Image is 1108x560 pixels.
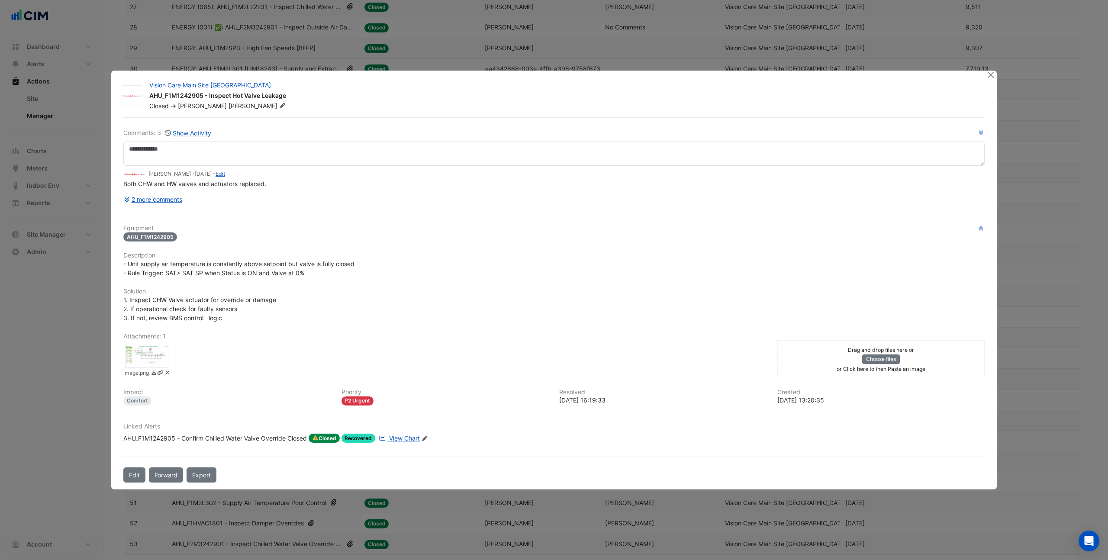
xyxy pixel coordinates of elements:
[149,91,976,102] div: AHU_F1M1242905 - Inspect Hot Valve Leakage
[341,434,376,443] span: Recovered
[123,180,266,187] span: Both CHW and HW valves and actuators replaced.
[123,170,145,179] img: JnJ Vision Care
[123,333,985,340] h6: Attachments: 1
[777,389,985,396] h6: Created
[123,369,149,378] small: image.png
[123,225,985,232] h6: Equipment
[123,396,151,406] div: Comfort
[837,366,925,372] small: or Click here to then Paste an image
[123,296,276,322] span: 1. Inspect CHW Valve actuator for override or damage 2. If operational check for faulty sensors 3...
[149,102,169,109] span: Closed
[123,128,212,138] div: Comments: 3
[422,435,428,442] fa-icon: Edit Linked Alerts
[123,389,331,396] h6: Impact
[149,81,271,89] a: Vision Care Main Site [GEOGRAPHIC_DATA]
[195,171,212,177] span: 2025-09-23 11:31:35
[309,434,340,443] span: Closed
[986,71,995,80] button: Close
[123,434,307,443] div: AHU_F1M1242905 - Confirm Chilled Water Valve Override Closed
[187,467,216,483] a: Export
[123,260,354,277] span: - Unit supply air temperature is constantly above setpoint but valve is fully closed - Rule Trigg...
[377,434,419,443] a: View Chart
[122,91,142,100] img: JnJ Vision Care
[157,369,164,378] a: Copy link to clipboard
[164,369,171,378] a: Delete
[229,102,287,110] span: [PERSON_NAME]
[148,170,225,178] small: [PERSON_NAME] - -
[341,396,374,406] div: P2 Urgent
[123,232,177,241] span: AHU_F1M1242905
[1079,531,1099,551] div: Open Intercom Messenger
[341,389,549,396] h6: Priority
[123,192,183,207] button: 2 more comments
[777,396,985,405] div: [DATE] 13:20:35
[862,354,900,364] button: Choose files
[123,252,985,259] h6: Description
[123,423,985,430] h6: Linked Alerts
[123,467,145,483] button: Edit
[171,102,176,109] span: ->
[123,288,985,295] h6: Solution
[559,389,767,396] h6: Resolved
[848,347,914,353] small: Drag and drop files here or
[149,467,183,483] button: Forward
[389,434,420,442] span: View Chart
[151,369,157,378] a: Download
[178,102,227,109] span: [PERSON_NAME]
[559,396,767,405] div: [DATE] 16:19:33
[216,171,225,177] a: Edit
[125,342,168,368] div: image.png
[164,128,212,138] button: Show Activity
